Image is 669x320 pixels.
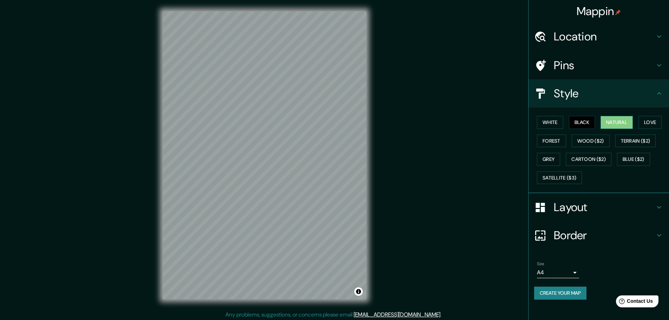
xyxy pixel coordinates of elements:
[442,311,444,319] div: .
[601,116,633,129] button: Natural
[537,171,582,184] button: Satellite ($3)
[537,116,563,129] button: White
[554,58,655,72] h4: Pins
[638,116,662,129] button: Love
[529,193,669,221] div: Layout
[537,267,579,278] div: A4
[529,51,669,79] div: Pins
[441,311,442,319] div: .
[554,86,655,100] h4: Style
[566,153,611,166] button: Cartoon ($2)
[537,153,560,166] button: Grey
[354,287,363,296] button: Toggle attribution
[529,79,669,107] div: Style
[225,311,441,319] p: Any problems, suggestions, or concerns please email .
[554,200,655,214] h4: Layout
[554,228,655,242] h4: Border
[615,135,656,148] button: Terrain ($2)
[615,9,621,15] img: pin-icon.png
[577,4,621,18] h4: Mappin
[354,311,440,318] a: [EMAIL_ADDRESS][DOMAIN_NAME]
[569,116,595,129] button: Black
[606,293,661,312] iframe: Help widget launcher
[554,30,655,44] h4: Location
[529,22,669,51] div: Location
[537,135,566,148] button: Forest
[537,261,544,267] label: Size
[572,135,610,148] button: Wood ($2)
[529,221,669,249] div: Border
[534,287,586,300] button: Create your map
[617,153,650,166] button: Blue ($2)
[163,11,366,299] canvas: Map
